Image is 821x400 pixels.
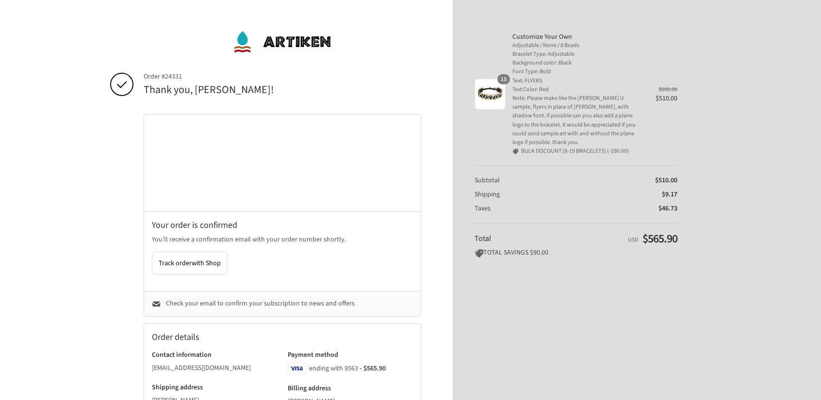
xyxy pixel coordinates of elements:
[658,204,677,213] span: $46.73
[152,235,413,245] p: You’ll receive a confirmation email with your order number shortly.
[152,220,413,231] h2: Your order is confirmed
[512,50,642,59] span: Bracelet Type: Adjustable
[288,351,413,359] h3: Payment method
[642,230,677,247] span: $565.90
[144,72,421,81] span: Order #24331
[512,77,642,85] span: Text: FLYERS
[152,363,251,373] bdo: [EMAIL_ADDRESS][DOMAIN_NAME]
[152,332,282,343] h2: Order details
[497,74,510,84] span: 15
[512,59,642,67] span: Background color: Black
[521,147,629,156] span: BULK DISCOUNT [8-19 BRACELETS] (-$90.00)
[152,252,228,275] button: Track orderwith Shop
[166,299,355,308] span: Check your email to confirm your subscription to news and offers
[656,94,677,103] span: $510.00
[628,236,638,244] span: USD
[658,85,677,94] del: $600.00
[475,190,500,199] span: Shipping
[475,233,491,244] span: Total
[662,190,677,199] span: $9.17
[192,258,221,268] span: with Shop
[159,258,221,268] span: Track order
[512,32,642,41] span: Customize Your Own
[475,199,587,213] th: Taxes
[288,384,413,393] h3: Billing address
[233,27,332,56] img: ArtiKen
[144,114,421,211] iframe: Google map displaying pin point of shipping address: Lockport, Illinois
[475,79,506,110] img: Customize Your Own - Adjustable / None / 8 Beads
[530,248,548,257] span: $90.00
[655,176,677,185] span: $510.00
[475,248,528,257] span: TOTAL SAVINGS
[512,67,642,76] span: Font Type: Bold
[152,383,278,392] h3: Shipping address
[144,83,421,97] h2: Thank you, [PERSON_NAME]!
[152,351,278,359] h3: Contact information
[475,176,587,185] th: Subtotal
[360,364,386,373] span: - $565.90
[512,85,642,94] span: Text Color: Red
[512,41,642,50] span: Adjustable / None / 8 Beads
[512,94,642,147] span: Note: Please make like the [PERSON_NAME] U sample, flyers in place of [PERSON_NAME], with shadow ...
[309,364,358,373] span: ending with 9563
